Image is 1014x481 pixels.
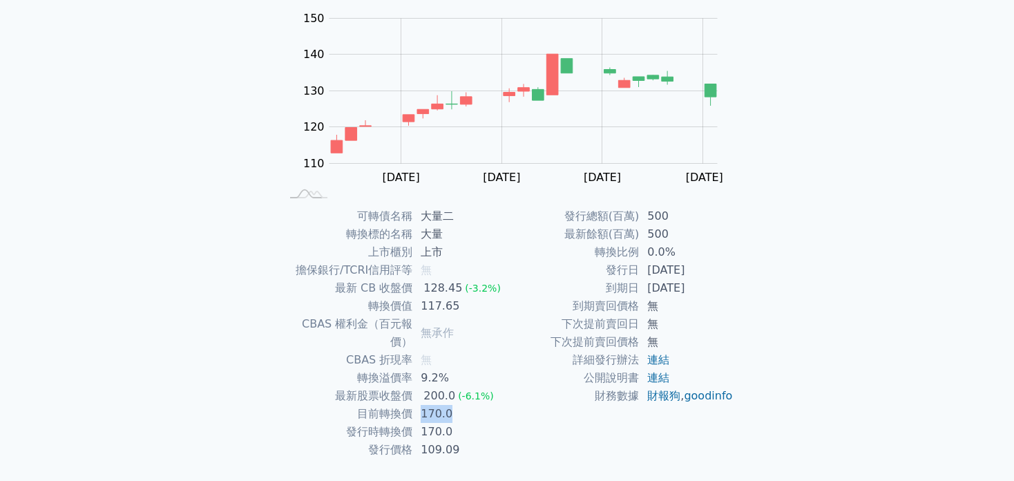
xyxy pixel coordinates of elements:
[280,243,412,261] td: 上市櫃別
[412,243,507,261] td: 上市
[639,315,734,333] td: 無
[686,171,723,184] tspan: [DATE]
[507,297,639,315] td: 到期賣回價格
[639,225,734,243] td: 500
[412,297,507,315] td: 117.65
[458,390,494,402] span: (-6.1%)
[639,333,734,351] td: 無
[412,441,507,459] td: 109.09
[280,297,412,315] td: 轉換價值
[639,387,734,405] td: ,
[303,48,325,61] tspan: 140
[280,225,412,243] td: 轉換標的名稱
[412,207,507,225] td: 大量二
[584,171,621,184] tspan: [DATE]
[684,389,732,402] a: goodinfo
[280,441,412,459] td: 發行價格
[507,279,639,297] td: 到期日
[280,423,412,441] td: 發行時轉換價
[280,315,412,351] td: CBAS 權利金（百元報價）
[647,371,669,384] a: 連結
[412,225,507,243] td: 大量
[421,353,432,366] span: 無
[507,387,639,405] td: 財務數據
[639,261,734,279] td: [DATE]
[639,243,734,261] td: 0.0%
[507,207,639,225] td: 發行總額(百萬)
[421,263,432,276] span: 無
[303,157,325,170] tspan: 110
[280,369,412,387] td: 轉換溢價率
[412,423,507,441] td: 170.0
[639,279,734,297] td: [DATE]
[303,120,325,133] tspan: 120
[507,261,639,279] td: 發行日
[507,243,639,261] td: 轉換比例
[303,84,325,97] tspan: 130
[507,351,639,369] td: 詳細發行辦法
[507,315,639,333] td: 下次提前賣回日
[483,171,520,184] tspan: [DATE]
[280,405,412,423] td: 目前轉換價
[303,12,325,25] tspan: 150
[421,279,465,297] div: 128.45
[507,369,639,387] td: 公開說明書
[280,387,412,405] td: 最新股票收盤價
[280,279,412,297] td: 最新 CB 收盤價
[383,171,420,184] tspan: [DATE]
[507,333,639,351] td: 下次提前賣回價格
[465,283,501,294] span: (-3.2%)
[296,12,738,184] g: Chart
[280,207,412,225] td: 可轉債名稱
[331,54,716,153] g: Series
[639,207,734,225] td: 500
[421,326,454,339] span: 無承作
[639,297,734,315] td: 無
[280,261,412,279] td: 擔保銀行/TCRI信用評等
[412,405,507,423] td: 170.0
[280,351,412,369] td: CBAS 折現率
[507,225,639,243] td: 最新餘額(百萬)
[412,369,507,387] td: 9.2%
[647,389,680,402] a: 財報狗
[647,353,669,366] a: 連結
[421,387,458,405] div: 200.0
